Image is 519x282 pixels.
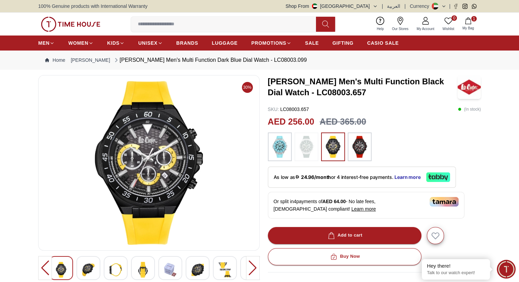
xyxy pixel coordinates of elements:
[110,262,122,278] img: LEE COOPER Men's Multi Function Dark Blue Dial Watch - LC08003.099
[410,3,432,10] div: Currency
[460,26,477,31] span: My Bag
[55,262,67,278] img: LEE COOPER Men's Multi Function Dark Blue Dial Watch - LC08003.099
[298,136,315,158] img: ...
[176,40,198,46] span: BRANDS
[471,16,477,22] span: 1
[164,262,176,278] img: LEE COOPER Men's Multi Function Dark Blue Dial Watch - LC08003.099
[332,37,354,49] a: GIFTING
[367,40,399,46] span: CASIO SALE
[268,248,421,265] button: Buy Now
[212,40,238,46] span: LUGGAGE
[382,3,383,10] span: |
[82,262,95,278] img: LEE COOPER Men's Multi Function Dark Blue Dial Watch - LC08003.099
[38,51,481,70] nav: Breadcrumb
[271,136,288,158] img: ...
[387,3,400,10] button: العربية
[44,81,254,245] img: LEE COOPER Men's Multi Function Dark Blue Dial Watch - LC08003.099
[71,57,110,64] a: [PERSON_NAME]
[38,40,49,46] span: MEN
[458,75,481,99] img: LEE COOPER Men's Multi Function Black Dial Watch - LC08003.657
[268,106,309,113] p: LC08003.657
[325,136,342,158] img: ...
[176,37,198,49] a: BRANDS
[219,262,231,278] img: LEE COOPER Men's Multi Function Dark Blue Dial Watch - LC08003.099
[191,262,204,278] img: LEE COOPER Men's Multi Function Dark Blue Dial Watch - LC08003.099
[374,26,387,31] span: Help
[268,115,314,128] h2: AED 256.00
[329,253,360,260] div: Buy Now
[332,40,354,46] span: GIFTING
[388,15,413,33] a: Our Stores
[351,136,368,158] img: ...
[373,15,388,33] a: Help
[137,262,149,278] img: LEE COOPER Men's Multi Function Dark Blue Dial Watch - LC08003.099
[251,40,286,46] span: PROMOTIONS
[268,107,279,112] span: SKU :
[438,15,458,33] a: 0Wishlist
[462,4,467,9] a: Instagram
[45,57,65,64] a: Home
[38,37,55,49] a: MEN
[312,3,317,9] img: United Arab Emirates
[268,76,458,98] h3: [PERSON_NAME] Men's Multi Function Black Dial Watch - LC08003.657
[389,26,411,31] span: Our Stores
[453,4,458,9] a: Facebook
[138,40,157,46] span: UNISEX
[497,260,516,279] div: Chat Widget
[427,270,485,276] p: Talk to our watch expert!
[458,16,478,32] button: 1My Bag
[305,40,319,46] span: SALE
[113,56,307,64] div: [PERSON_NAME] Men's Multi Function Dark Blue Dial Watch - LC08003.099
[327,231,362,239] div: Add to cart
[449,3,450,10] span: |
[427,263,485,269] div: Hey there!
[322,199,346,204] span: AED 64.00
[268,227,421,244] button: Add to cart
[367,37,399,49] a: CASIO SALE
[472,4,477,9] a: Whatsapp
[414,26,437,31] span: My Account
[404,3,406,10] span: |
[305,37,319,49] a: SALE
[107,40,119,46] span: KIDS
[458,106,481,113] p: ( In stock )
[242,82,253,93] span: 30%
[107,37,125,49] a: KIDS
[68,37,93,49] a: WOMEN
[212,37,238,49] a: LUGGAGE
[251,37,291,49] a: PROMOTIONS
[351,206,376,212] span: Learn more
[138,37,162,49] a: UNISEX
[38,3,147,10] span: 100% Genuine products with International Warranty
[268,192,464,218] div: Or split in 4 payments of - No late fees, [DEMOGRAPHIC_DATA] compliant!
[286,3,378,10] button: Shop From[GEOGRAPHIC_DATA]
[41,17,100,32] img: ...
[440,26,457,31] span: Wishlist
[430,197,459,207] img: Tamara
[68,40,88,46] span: WOMEN
[320,115,366,128] h3: AED 365.00
[451,15,457,21] span: 0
